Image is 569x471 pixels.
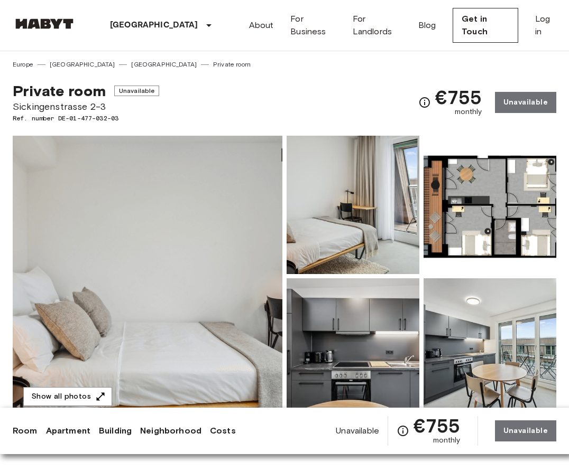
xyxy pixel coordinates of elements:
svg: Check cost overview for full price breakdown. Please note that discounts apply to new joiners onl... [397,425,409,437]
a: Log in [535,13,556,38]
a: Get in Touch [453,8,518,43]
img: Picture of unit DE-01-477-032-03 [287,278,419,417]
span: Unavailable [336,425,379,437]
img: Marketing picture of unit DE-01-477-032-03 [13,136,282,417]
a: Room [13,425,38,437]
span: monthly [433,435,461,446]
span: Sickingenstrasse 2-3 [13,100,159,114]
a: For Landlords [353,13,401,38]
a: Building [99,425,132,437]
svg: Check cost overview for full price breakdown. Please note that discounts apply to new joiners onl... [418,96,431,109]
span: €755 [435,88,482,107]
span: Ref. number DE-01-477-032-03 [13,114,159,123]
a: Apartment [46,425,90,437]
a: Europe [13,60,33,69]
a: Neighborhood [140,425,201,437]
a: [GEOGRAPHIC_DATA] [131,60,197,69]
a: For Business [290,13,335,38]
img: Picture of unit DE-01-477-032-03 [287,136,419,274]
a: About [249,19,274,32]
a: Private room [213,60,251,69]
img: Picture of unit DE-01-477-032-03 [424,278,556,417]
a: Blog [418,19,436,32]
a: Costs [210,425,236,437]
p: [GEOGRAPHIC_DATA] [110,19,198,32]
span: Private room [13,82,106,100]
button: Show all photos [23,387,112,407]
a: [GEOGRAPHIC_DATA] [50,60,115,69]
span: Unavailable [114,86,160,96]
img: Picture of unit DE-01-477-032-03 [424,136,556,274]
span: monthly [455,107,482,117]
img: Habyt [13,18,76,29]
span: €755 [414,416,461,435]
